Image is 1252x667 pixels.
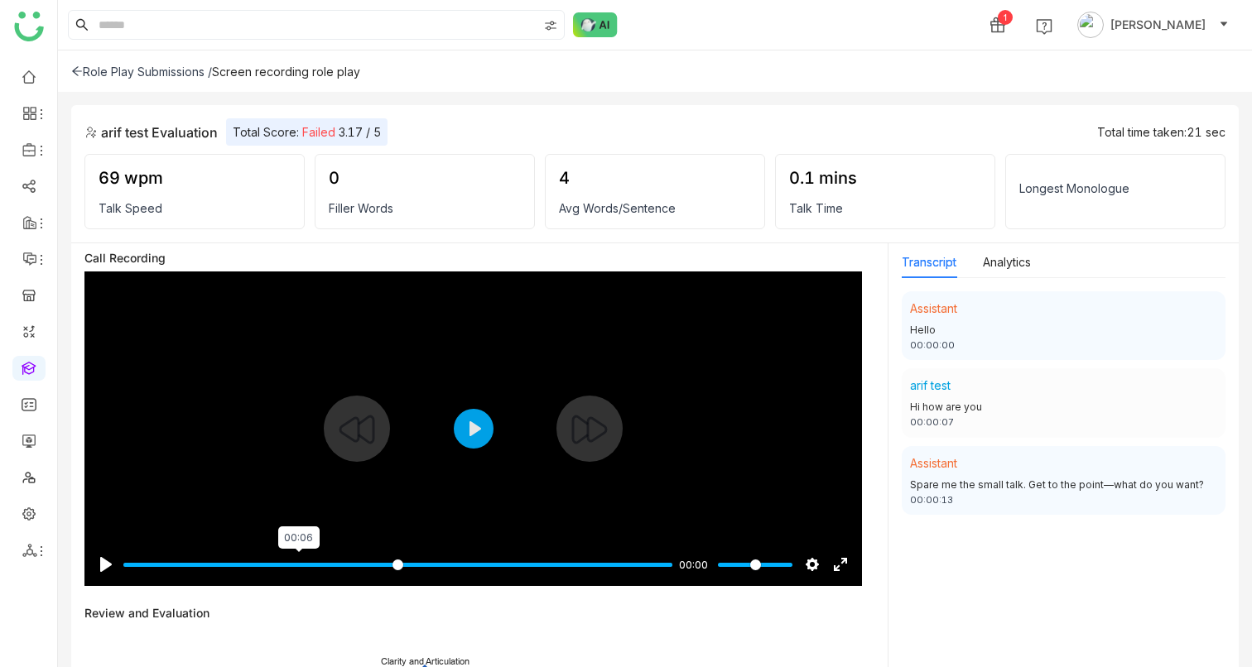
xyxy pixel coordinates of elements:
[910,338,1217,353] div: 00:00:00
[910,301,957,315] span: Assistant
[910,456,957,470] span: Assistant
[902,253,956,271] button: Transcript
[84,606,209,620] div: Review and Evaluation
[381,655,469,667] text: Clarity and Articulation
[675,555,712,573] div: Current time
[1110,16,1206,34] span: [PERSON_NAME]
[226,118,388,146] div: Total Score: 3.17 / 5
[789,201,981,215] div: Talk Time
[1097,125,1226,139] div: Total time taken:
[559,168,751,188] div: 4
[1187,125,1226,139] span: 21 sec
[1077,12,1104,38] img: avatar
[559,201,751,215] div: Avg Words/Sentence
[573,12,618,37] img: ask-buddy-normal.svg
[910,493,1217,507] div: 00:00:13
[329,168,521,188] div: 0
[1019,181,1211,195] div: Longest Monologue
[1036,18,1052,35] img: help.svg
[910,415,1217,429] div: 00:00:07
[789,168,981,188] div: 0.1 mins
[454,409,494,449] button: Play
[212,65,360,79] div: Screen recording role play
[718,557,792,573] input: Volume
[14,12,44,41] img: logo
[998,10,1013,25] div: 1
[84,126,98,139] img: role-play.svg
[84,251,874,265] div: Call Recording
[910,378,951,392] span: arif test
[983,253,1031,271] button: Analytics
[329,201,521,215] div: Filler Words
[71,65,212,79] div: Role Play Submissions /
[93,551,119,578] button: Play
[910,323,1217,338] div: Hello
[544,19,557,32] img: search-type.svg
[99,168,291,188] div: 69 wpm
[84,122,218,142] div: arif test Evaluation
[123,557,672,573] input: Seek
[910,400,1217,415] div: Hi how are you
[99,201,291,215] div: Talk Speed
[1074,12,1232,38] button: [PERSON_NAME]
[910,477,1217,493] div: Spare me the small talk. Get to the point—what do you want?
[302,125,335,139] span: Failed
